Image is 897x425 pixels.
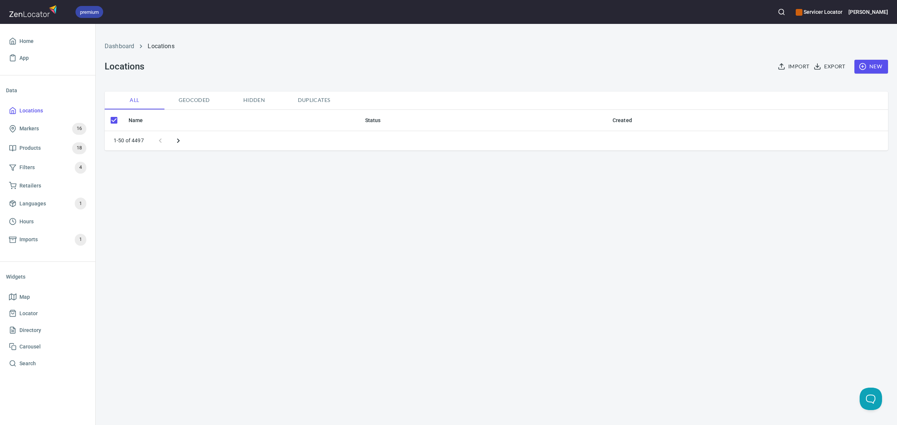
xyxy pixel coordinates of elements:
span: 4 [75,163,86,172]
a: Home [6,33,89,50]
span: 1 [75,199,86,208]
h6: [PERSON_NAME] [848,8,888,16]
span: All [109,96,160,105]
a: Hours [6,213,89,230]
span: Imports [19,235,38,244]
span: Languages [19,199,46,208]
span: Retailers [19,181,41,190]
span: Duplicates [289,96,339,105]
span: Carousel [19,342,41,351]
span: premium [75,8,103,16]
a: App [6,50,89,66]
a: Retailers [6,177,89,194]
span: 1 [75,235,86,244]
a: Products18 [6,139,89,158]
a: Directory [6,322,89,339]
nav: breadcrumb [105,42,888,51]
span: New [860,62,882,71]
a: Locations [148,43,174,50]
h6: Servicer Locator [796,8,842,16]
span: Markers [19,124,39,133]
a: Imports1 [6,230,89,249]
a: Locator [6,305,89,322]
button: Import [776,60,812,74]
span: Products [19,143,41,153]
span: Search [19,359,36,368]
button: color-CE600E [796,9,802,16]
button: Export [812,60,848,74]
span: Locator [19,309,38,318]
a: Locations [6,102,89,119]
span: Hidden [229,96,280,105]
span: Hours [19,217,34,226]
a: Carousel [6,338,89,355]
a: Search [6,355,89,372]
span: App [19,53,29,63]
a: Filters4 [6,158,89,177]
button: New [854,60,888,74]
a: Languages1 [6,194,89,213]
button: Search [773,4,790,20]
li: Widgets [6,268,89,286]
a: Dashboard [105,43,134,50]
th: Status [359,110,607,131]
iframe: Help Scout Beacon - Open [860,388,882,410]
span: Directory [19,326,41,335]
h3: Locations [105,61,144,72]
li: Data [6,81,89,99]
img: zenlocator [9,3,59,19]
div: Manage your apps [796,4,842,20]
p: 1-50 of 4497 [114,137,144,144]
th: Name [123,110,359,131]
span: Filters [19,163,35,172]
span: Geocoded [169,96,220,105]
span: Locations [19,106,43,115]
span: Home [19,37,34,46]
div: premium [75,6,103,18]
a: Markers16 [6,119,89,139]
a: Map [6,289,89,305]
button: Next page [169,132,187,150]
th: Created [607,110,888,131]
span: Export [815,62,845,71]
button: [PERSON_NAME] [848,4,888,20]
span: Import [779,62,809,71]
span: 18 [72,144,86,152]
span: 16 [72,124,86,133]
span: Map [19,292,30,302]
